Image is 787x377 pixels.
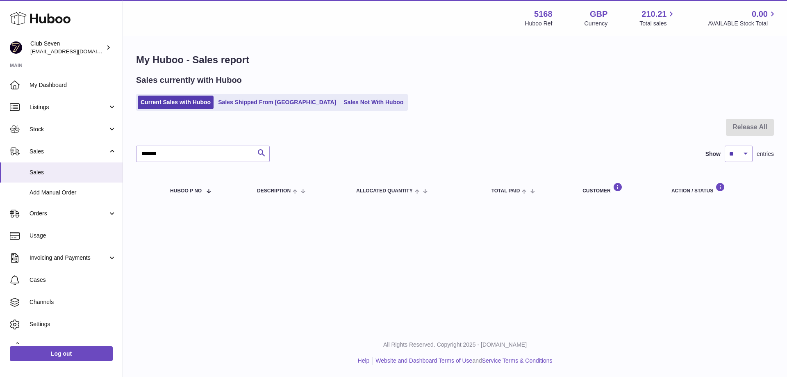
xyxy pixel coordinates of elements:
span: AVAILABLE Stock Total [708,20,777,27]
span: Channels [30,298,116,306]
a: Log out [10,346,113,361]
a: Website and Dashboard Terms of Use [375,357,472,364]
h2: Sales currently with Huboo [136,75,242,86]
span: Huboo P no [170,188,202,194]
div: Customer [582,183,655,194]
span: Sales [30,169,116,176]
span: Invoicing and Payments [30,254,108,262]
a: Sales Shipped From [GEOGRAPHIC_DATA] [215,96,339,109]
a: Current Sales with Huboo [138,96,214,109]
span: Usage [30,232,116,240]
span: ALLOCATED Quantity [356,188,413,194]
span: [EMAIL_ADDRESS][DOMAIN_NAME] [30,48,121,55]
span: Orders [30,210,108,217]
span: 210.21 [641,9,666,20]
span: Returns [30,343,116,350]
span: entries [757,150,774,158]
div: Currency [585,20,608,27]
span: Settings [30,320,116,328]
a: 210.21 Total sales [639,9,676,27]
span: 0.00 [752,9,768,20]
img: info@wearclubseven.com [10,41,22,54]
a: Sales Not With Huboo [341,96,406,109]
span: Description [257,188,291,194]
span: Stock [30,126,108,133]
span: My Dashboard [30,81,116,89]
div: Huboo Ref [525,20,553,27]
li: and [373,357,552,365]
strong: GBP [590,9,607,20]
span: Sales [30,148,108,155]
p: All Rights Reserved. Copyright 2025 - [DOMAIN_NAME] [130,341,780,349]
div: Action / Status [671,183,766,194]
span: Add Manual Order [30,189,116,196]
span: Total paid [491,188,520,194]
a: Service Terms & Conditions [482,357,553,364]
span: Listings [30,103,108,111]
label: Show [705,150,721,158]
a: 0.00 AVAILABLE Stock Total [708,9,777,27]
span: Total sales [639,20,676,27]
strong: 5168 [534,9,553,20]
span: Cases [30,276,116,284]
h1: My Huboo - Sales report [136,53,774,66]
div: Club Seven [30,40,104,55]
a: Help [358,357,370,364]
